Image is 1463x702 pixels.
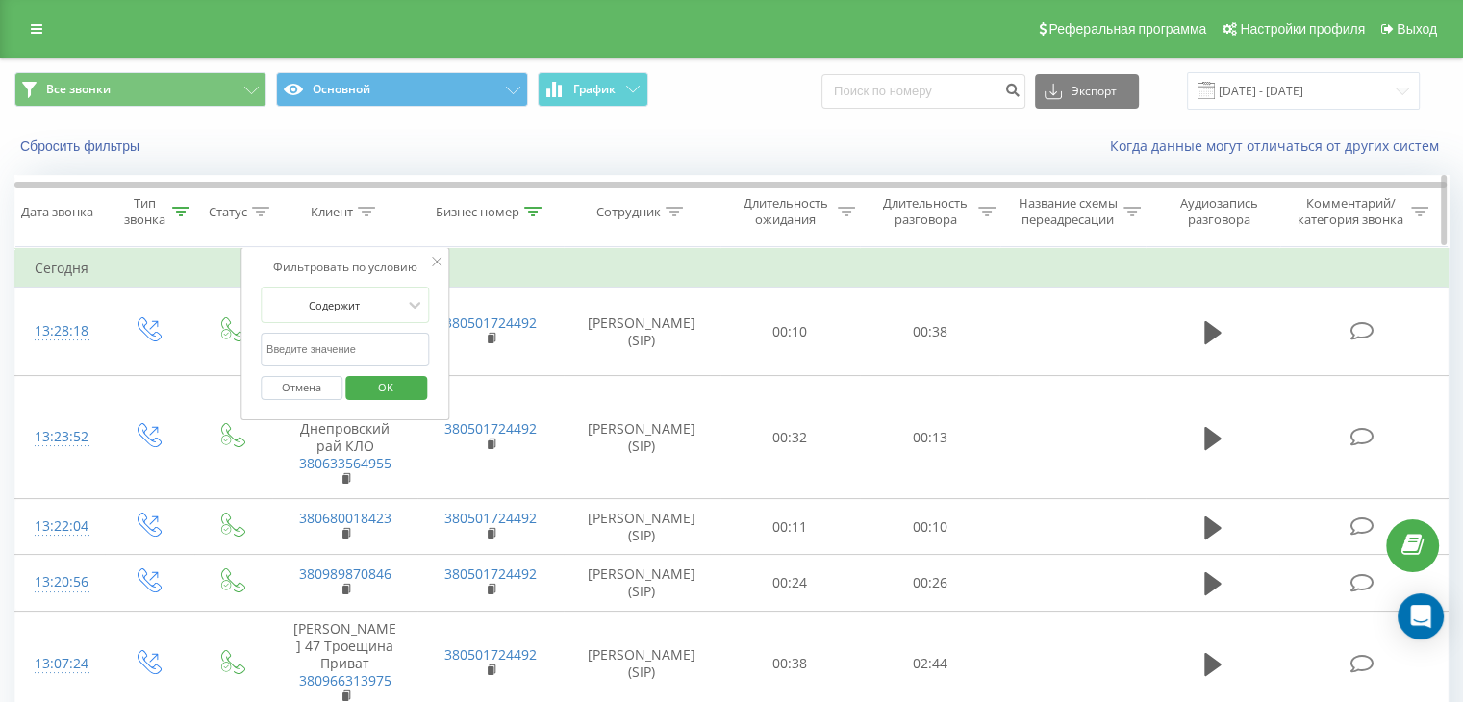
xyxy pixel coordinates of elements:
[299,671,391,689] a: 380966313975
[35,418,86,456] div: 13:23:52
[564,376,720,499] td: [PERSON_NAME] (SIP)
[209,204,247,220] div: Статус
[311,204,353,220] div: Клиент
[299,564,391,583] a: 380989870846
[1397,21,1437,37] span: Выход
[860,376,999,499] td: 00:13
[720,499,860,555] td: 00:11
[14,138,149,155] button: Сбросить фильтры
[35,508,86,545] div: 13:22:04
[299,454,391,472] a: 380633564955
[1110,137,1449,155] a: Когда данные могут отличаться от других систем
[1240,21,1365,37] span: Настройки профиля
[564,555,720,611] td: [PERSON_NAME] (SIP)
[35,645,86,683] div: 13:07:24
[261,376,342,400] button: Отмена
[877,195,973,228] div: Длительность разговора
[21,204,93,220] div: Дата звонка
[46,82,111,97] span: Все звонки
[436,204,519,220] div: Бизнес номер
[860,499,999,555] td: 00:10
[596,204,661,220] div: Сотрудник
[444,509,537,527] a: 380501724492
[720,555,860,611] td: 00:24
[444,564,537,583] a: 380501724492
[1048,21,1206,37] span: Реферальная программа
[1163,195,1275,228] div: Аудиозапись разговора
[444,645,537,664] a: 380501724492
[272,376,417,499] td: [PERSON_NAME] 26 Днепровский рай КЛО
[359,372,413,402] span: OK
[564,288,720,376] td: [PERSON_NAME] (SIP)
[15,249,1449,288] td: Сегодня
[261,333,430,366] input: Введите значение
[738,195,834,228] div: Длительность ожидания
[261,258,430,277] div: Фильтровать по условию
[1294,195,1406,228] div: Комментарий/категория звонка
[1018,195,1119,228] div: Название схемы переадресации
[538,72,648,107] button: График
[444,419,537,438] a: 380501724492
[299,509,391,527] a: 380680018423
[860,555,999,611] td: 00:26
[564,499,720,555] td: [PERSON_NAME] (SIP)
[35,564,86,601] div: 13:20:56
[573,83,616,96] span: График
[35,313,86,350] div: 13:28:18
[276,72,528,107] button: Основной
[444,313,537,332] a: 380501724492
[821,74,1025,109] input: Поиск по номеру
[345,376,427,400] button: OK
[1398,593,1444,639] div: Open Intercom Messenger
[720,288,860,376] td: 00:10
[1035,74,1139,109] button: Экспорт
[121,195,166,228] div: Тип звонка
[860,288,999,376] td: 00:38
[14,72,266,107] button: Все звонки
[720,376,860,499] td: 00:32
